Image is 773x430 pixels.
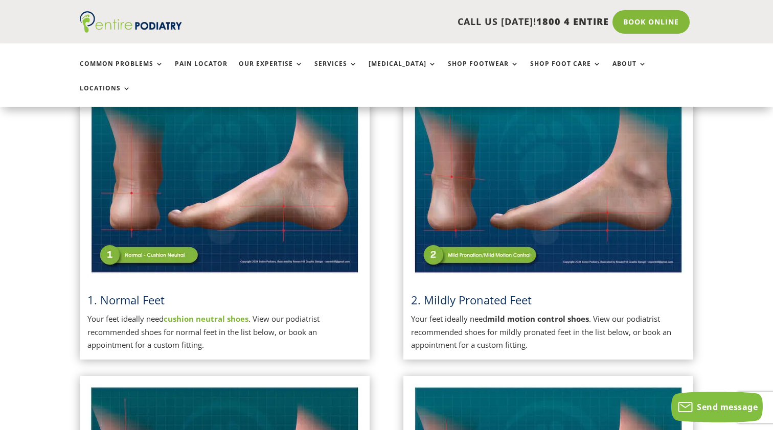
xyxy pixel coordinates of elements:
[411,313,686,352] p: Your feet ideally need . View our podiatrist recommended shoes for mildly pronated feet in the li...
[411,83,686,277] img: Mildly Pronated Feet - View Podiatrist Recommended Mild Motion Control Shoes
[164,314,248,324] a: cushion neutral shoes
[530,60,601,82] a: Shop Foot Care
[80,60,164,82] a: Common Problems
[239,60,303,82] a: Our Expertise
[221,15,609,29] p: CALL US [DATE]!
[175,60,228,82] a: Pain Locator
[612,60,647,82] a: About
[80,25,182,35] a: Entire Podiatry
[671,392,763,422] button: Send message
[369,60,437,82] a: [MEDICAL_DATA]
[87,313,362,352] p: Your feet ideally need . View our podiatrist recommended shoes for normal feet in the list below,...
[80,11,182,33] img: logo (1)
[448,60,519,82] a: Shop Footwear
[87,292,165,307] a: 1. Normal Feet
[314,60,357,82] a: Services
[80,85,131,107] a: Locations
[87,83,362,277] img: Normal Feet - View Podiatrist Recommended Cushion Neutral Shoes
[536,15,609,28] span: 1800 4 ENTIRE
[487,314,589,324] strong: mild motion control shoes
[612,10,690,34] a: Book Online
[411,292,532,307] span: 2. Mildly Pronated Feet
[697,401,758,413] span: Send message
